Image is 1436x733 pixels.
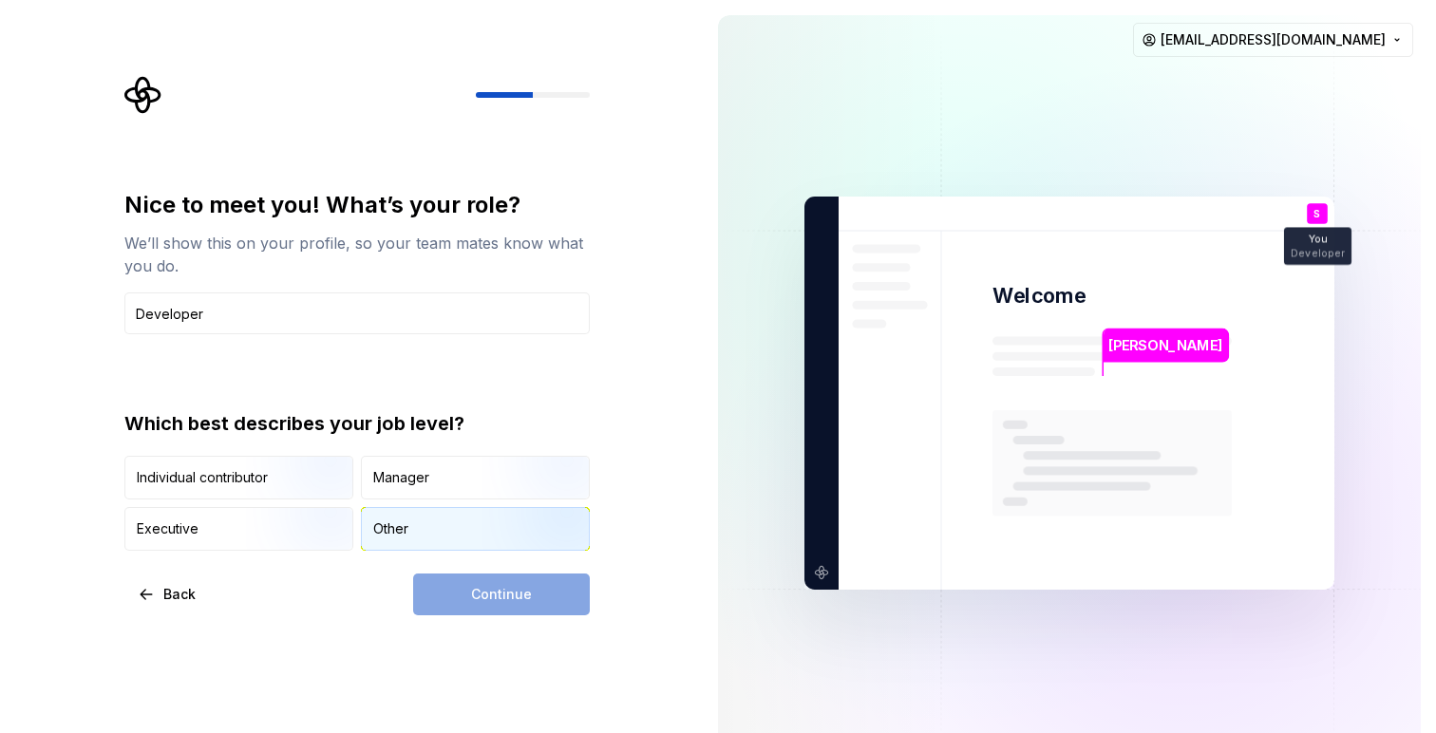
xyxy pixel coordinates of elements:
[124,573,212,615] button: Back
[1308,235,1327,245] p: You
[124,190,590,220] div: Nice to meet you! What’s your role?
[992,282,1086,310] p: Welcome
[1313,209,1320,219] p: S
[163,585,196,604] span: Back
[1108,335,1222,356] p: [PERSON_NAME]
[1161,30,1386,49] span: [EMAIL_ADDRESS][DOMAIN_NAME]
[373,519,408,538] div: Other
[124,410,590,437] div: Which best describes your job level?
[137,468,268,487] div: Individual contributor
[1133,23,1413,57] button: [EMAIL_ADDRESS][DOMAIN_NAME]
[373,468,429,487] div: Manager
[124,292,590,334] input: Job title
[1291,248,1345,258] p: Developer
[124,232,590,277] div: We’ll show this on your profile, so your team mates know what you do.
[137,519,198,538] div: Executive
[124,76,162,114] svg: Supernova Logo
